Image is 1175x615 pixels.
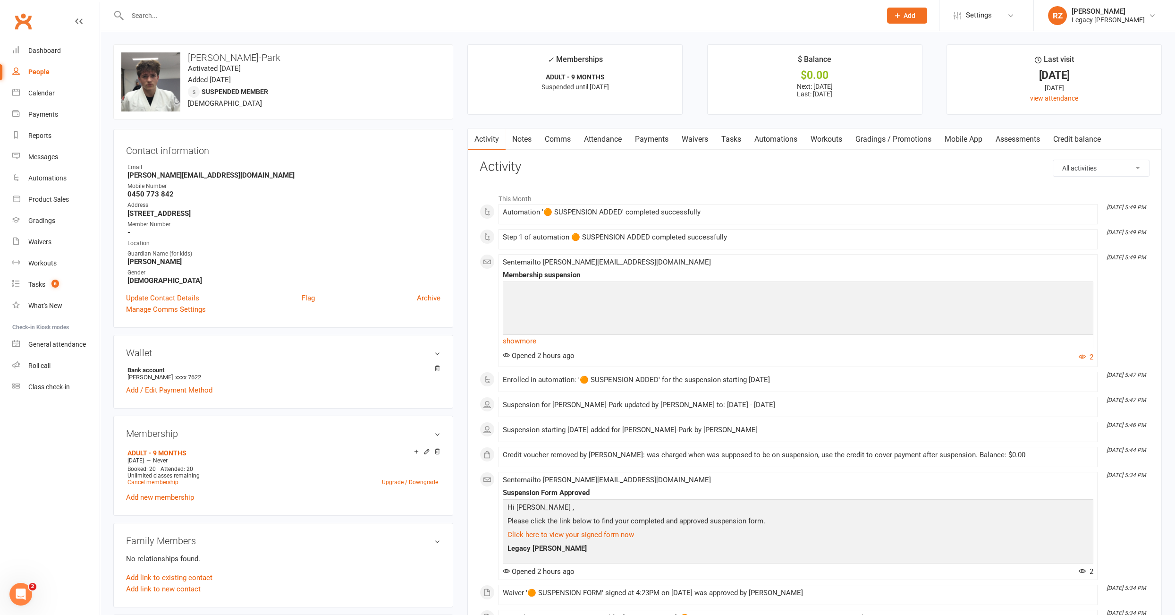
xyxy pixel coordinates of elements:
[849,128,938,150] a: Gradings / Promotions
[538,128,577,150] a: Comms
[127,367,436,374] strong: Bank account
[382,479,438,486] a: Upgrade / Downgrade
[548,55,554,64] i: ✓
[503,271,1093,279] div: Membership suspension
[12,61,100,83] a: People
[153,457,168,464] span: Never
[503,401,1093,409] div: Suspension for [PERSON_NAME]-Park updated by [PERSON_NAME] to: [DATE] - [DATE]
[507,544,587,553] span: Legacy [PERSON_NAME]
[1107,254,1146,261] i: [DATE] 5:49 PM
[28,341,86,348] div: General attendance
[127,479,178,486] a: Cancel membership
[126,493,194,502] a: Add new membership
[51,280,59,288] span: 6
[12,355,100,376] a: Roll call
[1048,6,1067,25] div: RZ
[1107,447,1146,453] i: [DATE] 5:44 PM
[127,276,440,285] strong: [DEMOGRAPHIC_DATA]
[188,99,262,108] span: [DEMOGRAPHIC_DATA]
[28,302,62,309] div: What's New
[577,128,628,150] a: Attendance
[125,457,440,464] div: —
[798,53,831,70] div: $ Balance
[1079,351,1093,363] button: 2
[9,583,32,606] iframe: Intercom live chat
[1107,585,1146,591] i: [DATE] 5:34 PM
[127,257,440,266] strong: [PERSON_NAME]
[503,334,1093,348] a: show more
[505,515,1091,529] p: Please click the link below to find your completed and approved suspension form.
[989,128,1047,150] a: Assessments
[126,142,440,156] h3: Contact information
[302,292,315,304] a: Flag
[12,295,100,316] a: What's New
[126,365,440,382] li: [PERSON_NAME]
[628,128,675,150] a: Payments
[28,238,51,246] div: Waivers
[748,128,804,150] a: Automations
[503,351,575,360] span: Opened 2 hours ago
[1107,229,1146,236] i: [DATE] 5:49 PM
[28,362,51,369] div: Roll call
[1107,397,1146,403] i: [DATE] 5:47 PM
[1072,16,1145,24] div: Legacy [PERSON_NAME]
[127,249,440,258] div: Guardian Name (for kids)
[1107,372,1146,378] i: [DATE] 5:47 PM
[127,209,440,218] strong: [STREET_ADDRESS]
[1047,128,1107,150] a: Credit balance
[12,210,100,231] a: Gradings
[188,76,231,84] time: Added [DATE]
[955,70,1153,80] div: [DATE]
[29,583,36,590] span: 2
[126,553,440,564] p: No relationships found.
[503,233,1093,241] div: Step 1 of automation 🟠 SUSPENSION ADDED completed successfully
[503,258,711,266] span: Sent email to [PERSON_NAME][EMAIL_ADDRESS][DOMAIN_NAME]
[1072,7,1145,16] div: [PERSON_NAME]
[28,47,61,54] div: Dashboard
[938,128,989,150] a: Mobile App
[1107,204,1146,211] i: [DATE] 5:49 PM
[28,217,55,224] div: Gradings
[127,268,440,277] div: Gender
[127,163,440,172] div: Email
[12,104,100,125] a: Payments
[28,132,51,139] div: Reports
[505,502,1091,515] p: Hi [PERSON_NAME] ,
[12,253,100,274] a: Workouts
[175,374,201,381] span: xxxx 7622
[503,589,1093,597] div: Waiver '🟠 SUSPENSION FORM' signed at 4:23PM on [DATE] was approved by [PERSON_NAME]
[1079,567,1093,576] span: 2
[507,530,634,539] a: Click here to view your signed form now
[503,567,575,576] span: Opened 2 hours ago
[12,189,100,210] a: Product Sales
[503,451,1093,459] div: Credit voucher removed by [PERSON_NAME]: was charged when was supposed to be on suspension, use t...
[28,259,57,267] div: Workouts
[127,472,200,479] span: Unlimited classes remaining
[468,128,506,150] a: Activity
[12,231,100,253] a: Waivers
[503,208,1093,216] div: Automation '🟠 SUSPENSION ADDED' completed successfully
[503,376,1093,384] div: Enrolled in automation: '🟠 SUSPENSION ADDED' for the suspension starting [DATE]
[12,40,100,61] a: Dashboard
[121,52,180,111] img: image1693887644.png
[127,466,156,472] span: Booked: 20
[127,182,440,191] div: Mobile Number
[127,201,440,210] div: Address
[503,476,711,484] span: Sent email to [PERSON_NAME][EMAIL_ADDRESS][DOMAIN_NAME]
[1107,472,1146,478] i: [DATE] 5:34 PM
[480,189,1150,204] li: This Month
[904,12,915,19] span: Add
[28,281,45,288] div: Tasks
[506,128,538,150] a: Notes
[503,426,1093,434] div: Suspension starting [DATE] added for [PERSON_NAME]-Park by [PERSON_NAME]
[541,83,609,91] span: Suspended until [DATE]
[804,128,849,150] a: Workouts
[12,376,100,398] a: Class kiosk mode
[548,53,603,71] div: Memberships
[126,292,199,304] a: Update Contact Details
[127,228,440,237] strong: -
[715,128,748,150] a: Tasks
[126,583,201,595] a: Add link to new contact
[11,9,35,33] a: Clubworx
[966,5,992,26] span: Settings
